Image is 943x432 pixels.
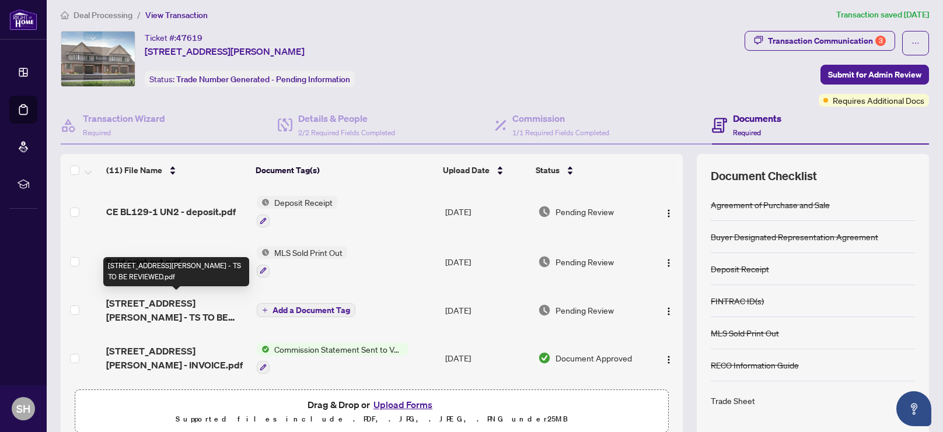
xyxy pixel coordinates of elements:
[145,44,305,58] span: [STREET_ADDRESS][PERSON_NAME]
[556,304,614,317] span: Pending Review
[538,205,551,218] img: Document Status
[836,8,929,22] article: Transaction saved [DATE]
[833,94,924,107] span: Requires Additional Docs
[556,255,614,268] span: Pending Review
[711,198,830,211] div: Agreement of Purchase and Sale
[556,352,632,364] span: Document Approved
[875,36,886,46] div: 3
[711,394,755,407] div: Trade Sheet
[664,307,673,316] img: Logo
[61,31,135,86] img: IMG-X12198264_1.jpg
[103,257,249,286] div: [STREET_ADDRESS][PERSON_NAME] - TS TO BE REVIEWED.pdf
[441,187,533,237] td: [DATE]
[257,246,347,278] button: Status IconMLS Sold Print Out
[659,349,678,367] button: Logo
[911,39,920,47] span: ellipsis
[106,255,180,269] span: Sold print out.pdf
[896,391,931,426] button: Open asap
[145,71,355,87] div: Status:
[298,111,395,125] h4: Details & People
[137,8,141,22] li: /
[176,74,350,85] span: Trade Number Generated - Pending Information
[102,154,252,187] th: (11) File Name
[257,196,337,227] button: Status IconDeposit Receipt
[711,168,817,184] span: Document Checklist
[664,355,673,364] img: Logo
[16,401,30,417] span: SH
[270,343,408,356] span: Commission Statement Sent to Vendor
[828,65,921,84] span: Submit for Admin Review
[512,128,609,137] span: 1/1 Required Fields Completed
[664,258,673,268] img: Logo
[270,196,337,209] span: Deposit Receipt
[106,164,162,177] span: (11) File Name
[106,205,236,219] span: CE BL129-1 UN2 - deposit.pdf
[659,202,678,221] button: Logo
[82,412,661,426] p: Supported files include .PDF, .JPG, .JPEG, .PNG under 25 MB
[768,31,886,50] div: Transaction Communication
[83,128,111,137] span: Required
[711,326,779,339] div: MLS Sold Print Out
[531,154,647,187] th: Status
[733,111,781,125] h4: Documents
[556,205,614,218] span: Pending Review
[820,65,929,85] button: Submit for Admin Review
[145,31,202,44] div: Ticket #:
[441,333,533,384] td: [DATE]
[711,230,878,243] div: Buyer Designated Representation Agreement
[145,10,208,20] span: View Transaction
[298,128,395,137] span: 2/2 Required Fields Completed
[257,196,270,209] img: Status Icon
[538,304,551,317] img: Document Status
[106,344,247,372] span: [STREET_ADDRESS][PERSON_NAME] - INVOICE.pdf
[251,154,438,187] th: Document Tag(s)
[257,303,355,317] button: Add a Document Tag
[512,111,609,125] h4: Commission
[257,343,408,374] button: Status IconCommission Statement Sent to Vendor
[538,352,551,364] img: Document Status
[536,164,560,177] span: Status
[273,306,350,314] span: Add a Document Tag
[711,359,799,371] div: RECO Information Guide
[176,33,202,43] span: 47619
[106,296,247,324] span: [STREET_ADDRESS][PERSON_NAME] - TS TO BE REVIEWED.pdf
[262,307,268,313] span: plus
[538,255,551,268] img: Document Status
[441,287,533,333] td: [DATE]
[659,301,678,319] button: Logo
[308,397,436,412] span: Drag & Drop or
[270,246,347,259] span: MLS Sold Print Out
[711,262,769,275] div: Deposit Receipt
[61,11,69,19] span: home
[441,237,533,287] td: [DATE]
[733,128,761,137] span: Required
[370,397,436,412] button: Upload Forms
[664,209,673,218] img: Logo
[711,294,764,307] div: FINTRAC ID(s)
[659,252,678,271] button: Logo
[438,154,531,187] th: Upload Date
[745,31,895,51] button: Transaction Communication3
[257,246,270,259] img: Status Icon
[257,303,355,318] button: Add a Document Tag
[83,111,165,125] h4: Transaction Wizard
[9,9,37,30] img: logo
[74,10,132,20] span: Deal Processing
[257,343,270,356] img: Status Icon
[443,164,490,177] span: Upload Date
